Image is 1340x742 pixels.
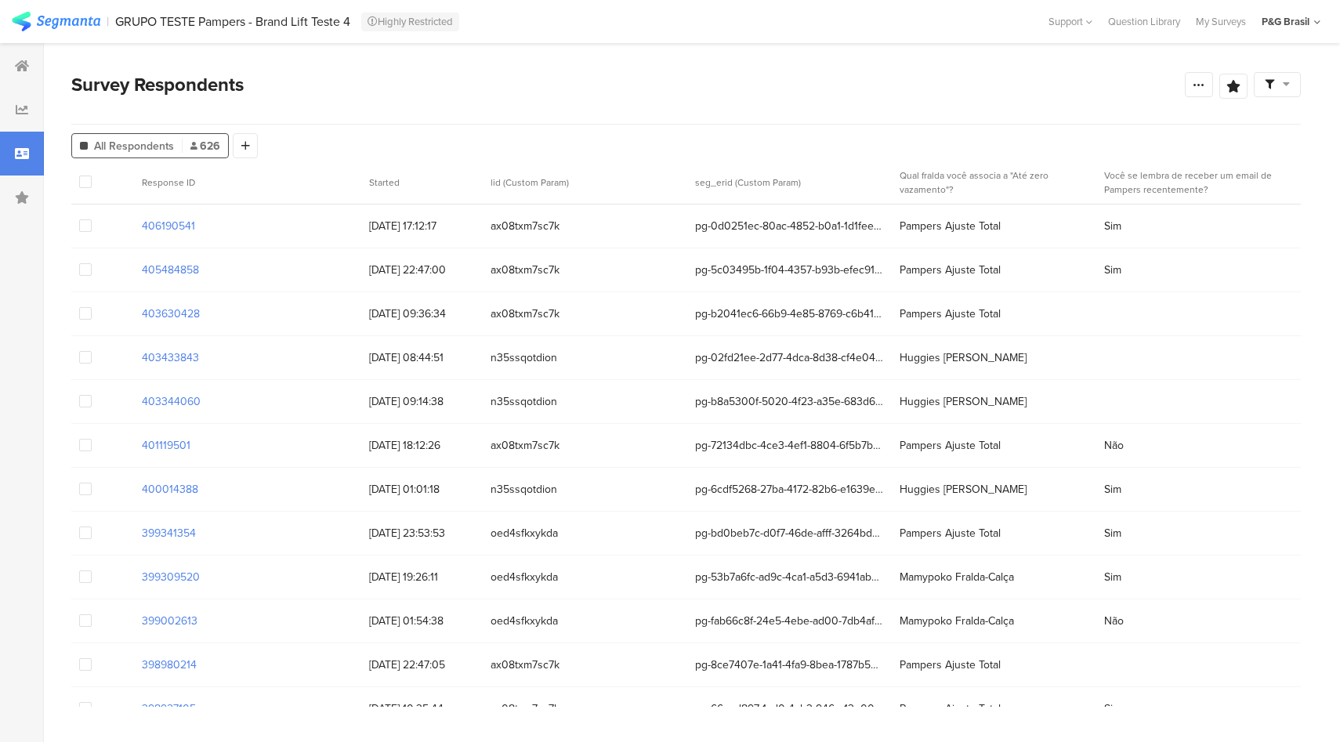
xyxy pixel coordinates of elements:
span: [DATE] 01:54:38 [369,613,475,629]
span: [DATE] 23:53:53 [369,525,475,541]
span: [DATE] 22:47:00 [369,262,475,278]
span: [DATE] 09:14:38 [369,393,475,410]
span: [DATE] 22:47:05 [369,657,475,673]
span: ax08txm7sc7k [491,437,679,454]
span: Response ID [142,176,195,190]
span: pg-5c03495b-1f04-4357-b93b-efec913524e8 [695,262,884,278]
section: 400014388 [142,481,198,498]
span: Mamypoko Fralda-Calça [900,613,1014,629]
section: 399341354 [142,525,196,541]
section: Qual fralda você associa a "Até zero vazamento"? [900,168,1096,197]
span: oed4sfkxykda [491,613,679,629]
span: Não [1104,437,1124,454]
section: 406190541 [142,218,195,234]
div: | [107,13,109,31]
span: n35ssqotdion [491,393,679,410]
div: Support [1048,9,1092,34]
span: [DATE] 17:12:17 [369,218,475,234]
span: Sim [1104,218,1121,234]
section: 405484858 [142,262,199,278]
span: Pampers Ajuste Total [900,657,1001,673]
span: Mamypoko Fralda-Calça [900,569,1014,585]
span: ax08txm7sc7k [491,306,679,322]
span: Huggies [PERSON_NAME] [900,393,1027,410]
span: ax08txm7sc7k [491,218,679,234]
span: [DATE] 19:26:11 [369,569,475,585]
span: lid (Custom Param) [491,176,569,190]
a: My Surveys [1188,14,1254,29]
section: 399002613 [142,613,197,629]
section: 403344060 [142,393,201,410]
span: Pampers Ajuste Total [900,700,1001,717]
div: P&G Brasil [1262,14,1309,29]
span: Pampers Ajuste Total [900,218,1001,234]
span: pg-fab66c8f-24e5-4ebe-ad00-7db4afebef14 [695,613,884,629]
span: [DATE] 10:35:44 [369,700,475,717]
span: Sim [1104,481,1121,498]
span: Sim [1104,700,1121,717]
span: pg-b8a5300f-5020-4f23-a35e-683d61c6a5e7 [695,393,884,410]
span: Sim [1104,262,1121,278]
span: All Respondents [94,138,174,154]
span: ax08txm7sc7k [491,700,679,717]
span: [DATE] 09:36:34 [369,306,475,322]
span: Pampers Ajuste Total [900,437,1001,454]
span: pg-8ce7407e-1a41-4fa9-8bea-1787b563114b [695,657,884,673]
span: pg-53b7a6fc-ad9c-4ca1-a5d3-6941ab4040f6 [695,569,884,585]
span: [DATE] 18:12:26 [369,437,475,454]
div: GRUPO TESTE Pampers - Brand Lift Teste 4 [115,14,350,29]
section: 398980214 [142,657,197,673]
div: Highly Restricted [361,13,459,31]
span: Pampers Ajuste Total [900,306,1001,322]
span: oed4sfkxykda [491,569,679,585]
span: seg_erid (Custom Param) [695,176,801,190]
span: [DATE] 01:01:18 [369,481,475,498]
section: 403630428 [142,306,200,322]
section: 403433843 [142,349,199,366]
section: 399309520 [142,569,200,585]
span: ax08txm7sc7k [491,262,679,278]
span: pg-66ecd897-1ad0-4cb3-946e-13e00cd87ee1 [695,700,884,717]
span: Huggies [PERSON_NAME] [900,481,1027,498]
span: [DATE] 08:44:51 [369,349,475,366]
span: pg-72134dbc-4ce3-4ef1-8804-6f5b7b318ac0 [695,437,884,454]
span: pg-02fd21ee-2d77-4dca-8d38-cf4e0435e4b2 [695,349,884,366]
a: Question Library [1100,14,1188,29]
span: oed4sfkxykda [491,525,679,541]
span: pg-b2041ec6-66b9-4e85-8769-c6b41b8b0d64 [695,306,884,322]
span: pg-bd0beb7c-d0f7-46de-afff-3264bdc45ae2 [695,525,884,541]
span: Sim [1104,569,1121,585]
span: Huggies [PERSON_NAME] [900,349,1027,366]
section: 401119501 [142,437,190,454]
span: 626 [190,138,220,154]
span: Started [369,176,400,190]
span: pg-6cdf5268-27ba-4172-82b6-e1639ea72692 [695,481,884,498]
span: pg-0d0251ec-80ac-4852-b0a1-1d1feea01c4c [695,218,884,234]
span: Sim [1104,525,1121,541]
img: segmanta logo [12,12,100,31]
span: Pampers Ajuste Total [900,525,1001,541]
span: n35ssqotdion [491,481,679,498]
span: Não [1104,613,1124,629]
span: Survey Respondents [71,71,244,99]
section: Você se lembra de receber um email de Pampers recentemente? [1104,168,1300,197]
section: 398927105 [142,700,196,717]
span: Pampers Ajuste Total [900,262,1001,278]
span: n35ssqotdion [491,349,679,366]
span: ax08txm7sc7k [491,657,679,673]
